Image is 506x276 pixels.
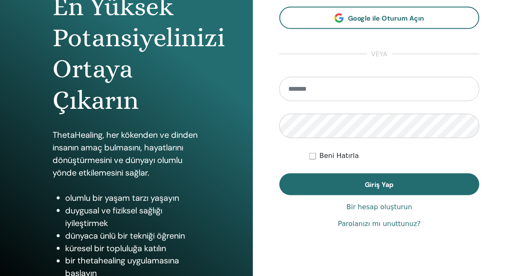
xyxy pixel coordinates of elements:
[347,203,412,211] font: Bir hesap oluşturun
[348,14,424,23] font: Google ile Oturum Açın
[338,220,421,228] font: Parolanızı mı unuttunuz?
[309,151,480,161] div: Beni süresiz olarak veya manuel olarak çıkış yapana kadar kimlik doğrulamalı tut
[347,202,412,212] a: Bir hesap oluşturun
[365,180,394,189] font: Giriş Yap
[53,129,198,178] font: ThetaHealing, her kökenden ve dinden insanın amaç bulmasını, hayatlarını dönüştürmesini ve dünyay...
[319,152,359,160] font: Beni Hatırla
[279,173,480,195] button: Giriş Yap
[65,192,179,203] font: olumlu bir yaşam tarzı yaşayın
[65,205,162,229] font: duygusal ve fiziksel sağlığı iyileştirmek
[279,7,480,29] a: Google ile Oturum Açın
[65,230,185,241] font: dünyaca ünlü bir tekniği öğrenin
[372,50,388,58] font: veya
[65,243,166,254] font: küresel bir topluluğa katılın
[338,219,421,229] a: Parolanızı mı unuttunuz?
